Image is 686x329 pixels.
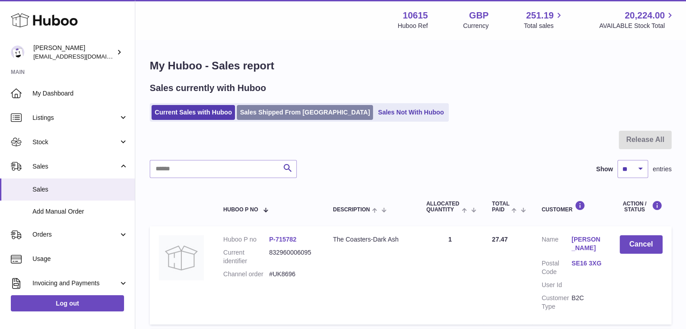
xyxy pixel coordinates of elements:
h1: My Huboo - Sales report [150,59,672,73]
span: Stock [32,138,119,146]
div: Huboo Ref [398,22,428,30]
span: Invoicing and Payments [32,279,119,288]
h2: Sales currently with Huboo [150,82,266,94]
td: 1 [417,226,483,324]
span: Description [333,207,370,213]
a: 251.19 Total sales [524,9,564,30]
div: Action / Status [620,201,663,213]
span: [EMAIL_ADDRESS][DOMAIN_NAME] [33,53,133,60]
a: 20,224.00 AVAILABLE Stock Total [599,9,675,30]
span: My Dashboard [32,89,128,98]
span: AVAILABLE Stock Total [599,22,675,30]
img: no-photo.jpg [159,235,204,280]
div: Customer [542,201,602,213]
a: P-715782 [269,236,297,243]
dt: Current identifier [223,248,269,265]
img: fulfillment@fable.com [11,46,24,59]
a: Log out [11,295,124,311]
dd: #UK8696 [269,270,315,279]
span: Huboo P no [223,207,258,213]
span: ALLOCATED Quantity [426,201,460,213]
span: Total sales [524,22,564,30]
dt: Huboo P no [223,235,269,244]
div: [PERSON_NAME] [33,44,115,61]
a: SE16 3XG [571,259,601,268]
span: Listings [32,114,119,122]
span: Sales [32,162,119,171]
span: Sales [32,185,128,194]
dt: Postal Code [542,259,571,276]
span: entries [653,165,672,174]
span: 251.19 [526,9,553,22]
dd: 832960006095 [269,248,315,265]
a: Sales Shipped From [GEOGRAPHIC_DATA] [237,105,373,120]
div: Currency [463,22,489,30]
dt: Name [542,235,571,255]
dt: User Id [542,281,571,289]
span: 27.47 [492,236,508,243]
span: Add Manual Order [32,207,128,216]
a: Current Sales with Huboo [152,105,235,120]
strong: GBP [469,9,488,22]
strong: 10615 [403,9,428,22]
span: 20,224.00 [625,9,665,22]
span: Usage [32,255,128,263]
label: Show [596,165,613,174]
dd: B2C [571,294,601,311]
div: The Coasters-Dark Ash [333,235,408,244]
dt: Channel order [223,270,269,279]
button: Cancel [620,235,663,254]
a: [PERSON_NAME] [571,235,601,252]
span: Total paid [492,201,510,213]
dt: Customer Type [542,294,571,311]
span: Orders [32,230,119,239]
a: Sales Not With Huboo [375,105,447,120]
